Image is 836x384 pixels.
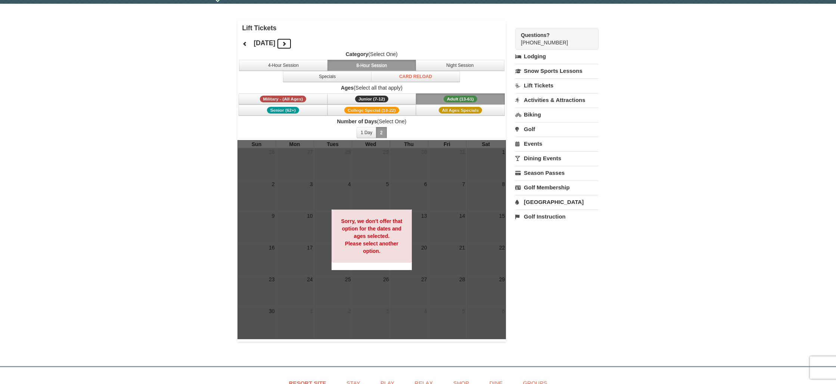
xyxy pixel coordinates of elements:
a: Lodging [515,50,599,63]
button: Night Session [416,60,504,71]
a: [GEOGRAPHIC_DATA] [515,195,599,209]
a: Events [515,137,599,151]
a: Snow Sports Lessons [515,64,599,78]
label: (Select all that apply) [237,84,506,92]
button: Military - (All Ages) [239,93,327,105]
span: [PHONE_NUMBER] [521,31,585,46]
h4: Lift Tickets [242,24,506,32]
a: Golf [515,122,599,136]
strong: Questions? [521,32,550,38]
label: (Select One) [237,50,506,58]
span: Senior (62+) [267,107,299,114]
button: Card Reload [371,71,460,82]
span: Junior (7-12) [355,96,388,102]
button: Adult (13-61) [416,93,505,105]
button: Junior (7-12) [327,93,416,105]
button: 8-Hour Session [327,60,416,71]
button: 4-Hour Session [239,60,328,71]
strong: Ages [341,85,354,91]
a: Biking [515,108,599,121]
span: College Special (18-22) [344,107,399,114]
a: Activities & Attractions [515,93,599,107]
a: Lift Tickets [515,78,599,92]
button: College Special (18-22) [327,105,416,116]
span: All Ages Specials [439,107,482,114]
a: Dining Events [515,151,599,165]
button: Senior (62+) [239,105,327,116]
a: Season Passes [515,166,599,180]
a: Golf Instruction [515,210,599,223]
button: All Ages Specials [416,105,505,116]
button: Specials [283,71,372,82]
span: Adult (13-61) [444,96,477,102]
strong: Sorry, we don't offer that option for the dates and ages selected. Please select another option. [341,218,402,254]
button: 1 Day [357,127,376,138]
label: (Select One) [237,118,506,125]
strong: Number of Days [337,118,377,124]
span: Military - (All Ages) [260,96,307,102]
h4: [DATE] [254,39,275,47]
a: Golf Membership [515,180,599,194]
button: 2 [376,127,387,138]
strong: Category [346,51,369,57]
